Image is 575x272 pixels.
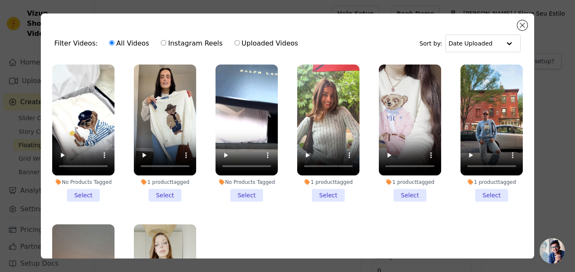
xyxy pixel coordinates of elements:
div: 1 product tagged [134,179,196,186]
div: 1 product tagged [379,179,441,186]
div: No Products Tagged [216,179,278,186]
div: Bate-papo aberto [540,238,565,264]
div: Filter Videos: [54,34,303,53]
button: Close modal [517,20,527,30]
label: All Videos [109,38,149,49]
label: Uploaded Videos [234,38,298,49]
div: No Products Tagged [52,179,114,186]
label: Instagram Reels [160,38,223,49]
div: 1 product tagged [461,179,523,186]
div: Sort by: [419,35,521,52]
div: 1 product tagged [297,179,359,186]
